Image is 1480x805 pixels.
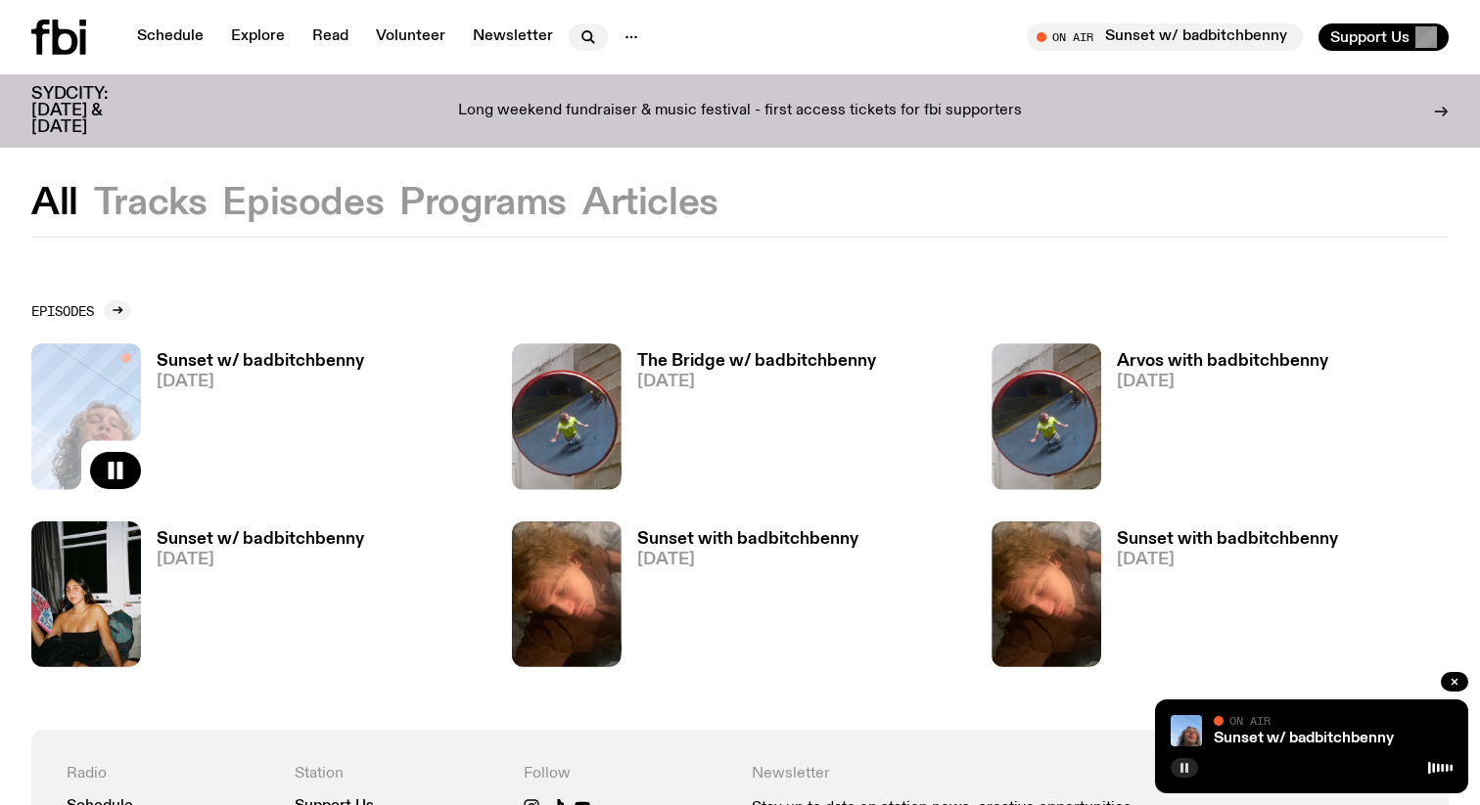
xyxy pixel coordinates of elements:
h4: Follow [524,765,728,783]
span: [DATE] [637,552,858,568]
a: Schedule [125,23,215,51]
p: Long weekend fundraiser & music festival - first access tickets for fbi supporters [458,103,1022,120]
a: Sunset w/ badbitchbenny[DATE] [141,531,364,667]
span: [DATE] [157,552,364,568]
a: Sunset w/ badbitchbenny[DATE] [141,353,364,489]
a: Sunset with badbitchbenny[DATE] [1101,531,1338,667]
button: Support Us [1318,23,1449,51]
a: Sunset with badbitchbenny[DATE] [622,531,858,667]
h4: Newsletter [752,765,1185,783]
button: Programs [399,186,567,221]
span: [DATE] [637,374,876,390]
button: Episodes [222,186,384,221]
button: Tracks [94,186,208,221]
span: [DATE] [1117,552,1338,568]
h3: Sunset with badbitchbenny [637,531,858,548]
span: Support Us [1330,28,1410,46]
a: Arvos with badbitchbenny[DATE] [1101,353,1328,489]
span: [DATE] [157,374,364,390]
a: Newsletter [461,23,565,51]
button: On AirSunset w/ badbitchbenny [1027,23,1303,51]
h3: Sunset w/ badbitchbenny [157,353,364,370]
a: Explore [219,23,297,51]
h4: Radio [67,765,271,783]
a: The Bridge w/ badbitchbenny[DATE] [622,353,876,489]
a: Episodes [31,300,131,320]
a: Volunteer [364,23,457,51]
a: Sunset w/ badbitchbenny [1214,731,1394,746]
h4: Station [295,765,499,783]
span: On Air [1229,714,1271,727]
button: All [31,186,78,221]
h3: The Bridge w/ badbitchbenny [637,353,876,370]
h3: Arvos with badbitchbenny [1117,353,1328,370]
h3: Sunset with badbitchbenny [1117,531,1338,548]
h3: Sunset w/ badbitchbenny [157,531,364,548]
h2: Episodes [31,303,94,318]
a: Read [301,23,360,51]
h3: SYDCITY: [DATE] & [DATE] [31,86,157,136]
button: Articles [582,186,718,221]
span: [DATE] [1117,374,1328,390]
